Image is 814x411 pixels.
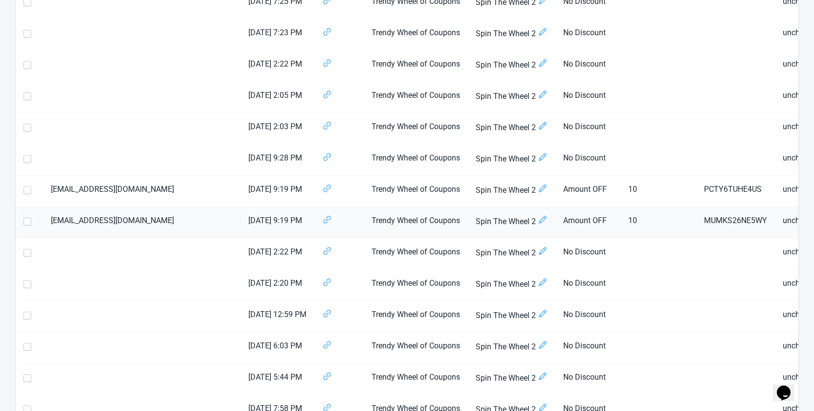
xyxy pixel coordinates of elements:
[555,176,620,207] td: Amount OFF
[476,121,548,134] span: Spin The Wheel 2
[555,82,620,113] td: No Discount
[364,301,468,332] td: Trendy Wheel of Coupons
[241,113,314,144] td: [DATE] 2:03 PM
[241,19,314,50] td: [DATE] 7:23 PM
[241,207,314,238] td: [DATE] 9:19 PM
[241,50,314,82] td: [DATE] 2:22 PM
[620,176,696,207] td: 10
[476,277,548,291] span: Spin The Wheel 2
[364,238,468,270] td: Trendy Wheel of Coupons
[43,176,241,207] td: [EMAIL_ADDRESS][DOMAIN_NAME]
[476,215,548,228] span: Spin The Wheel 2
[476,246,548,259] span: Spin The Wheel 2
[476,58,548,71] span: Spin The Wheel 2
[555,332,620,364] td: No Discount
[555,207,620,238] td: Amount OFF
[241,364,314,395] td: [DATE] 5:44 PM
[476,340,548,353] span: Spin The Wheel 2
[555,238,620,270] td: No Discount
[241,176,314,207] td: [DATE] 9:19 PM
[364,207,468,238] td: Trendy Wheel of Coupons
[364,176,468,207] td: Trendy Wheel of Coupons
[555,301,620,332] td: No Discount
[241,238,314,270] td: [DATE] 2:22 PM
[476,27,548,40] span: Spin The Wheel 2
[364,113,468,144] td: Trendy Wheel of Coupons
[364,82,468,113] td: Trendy Wheel of Coupons
[364,364,468,395] td: Trendy Wheel of Coupons
[773,372,804,401] iframe: chat widget
[364,19,468,50] td: Trendy Wheel of Coupons
[696,207,775,238] td: MUMKS26NE5WY
[43,207,241,238] td: [EMAIL_ADDRESS][DOMAIN_NAME]
[364,270,468,301] td: Trendy Wheel of Coupons
[241,82,314,113] td: [DATE] 2:05 PM
[555,144,620,176] td: No Discount
[555,113,620,144] td: No Discount
[241,270,314,301] td: [DATE] 2:20 PM
[241,301,314,332] td: [DATE] 12:59 PM
[364,144,468,176] td: Trendy Wheel of Coupons
[476,90,548,103] span: Spin The Wheel 2
[696,176,775,207] td: PCTY6TUHE4US
[555,270,620,301] td: No Discount
[476,371,548,385] span: Spin The Wheel 2
[555,364,620,395] td: No Discount
[555,19,620,50] td: No Discount
[364,50,468,82] td: Trendy Wheel of Coupons
[241,332,314,364] td: [DATE] 6:03 PM
[476,309,548,322] span: Spin The Wheel 2
[476,183,548,197] span: Spin The Wheel 2
[476,152,548,165] span: Spin The Wheel 2
[241,144,314,176] td: [DATE] 9:28 PM
[620,207,696,238] td: 10
[555,50,620,82] td: No Discount
[364,332,468,364] td: Trendy Wheel of Coupons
